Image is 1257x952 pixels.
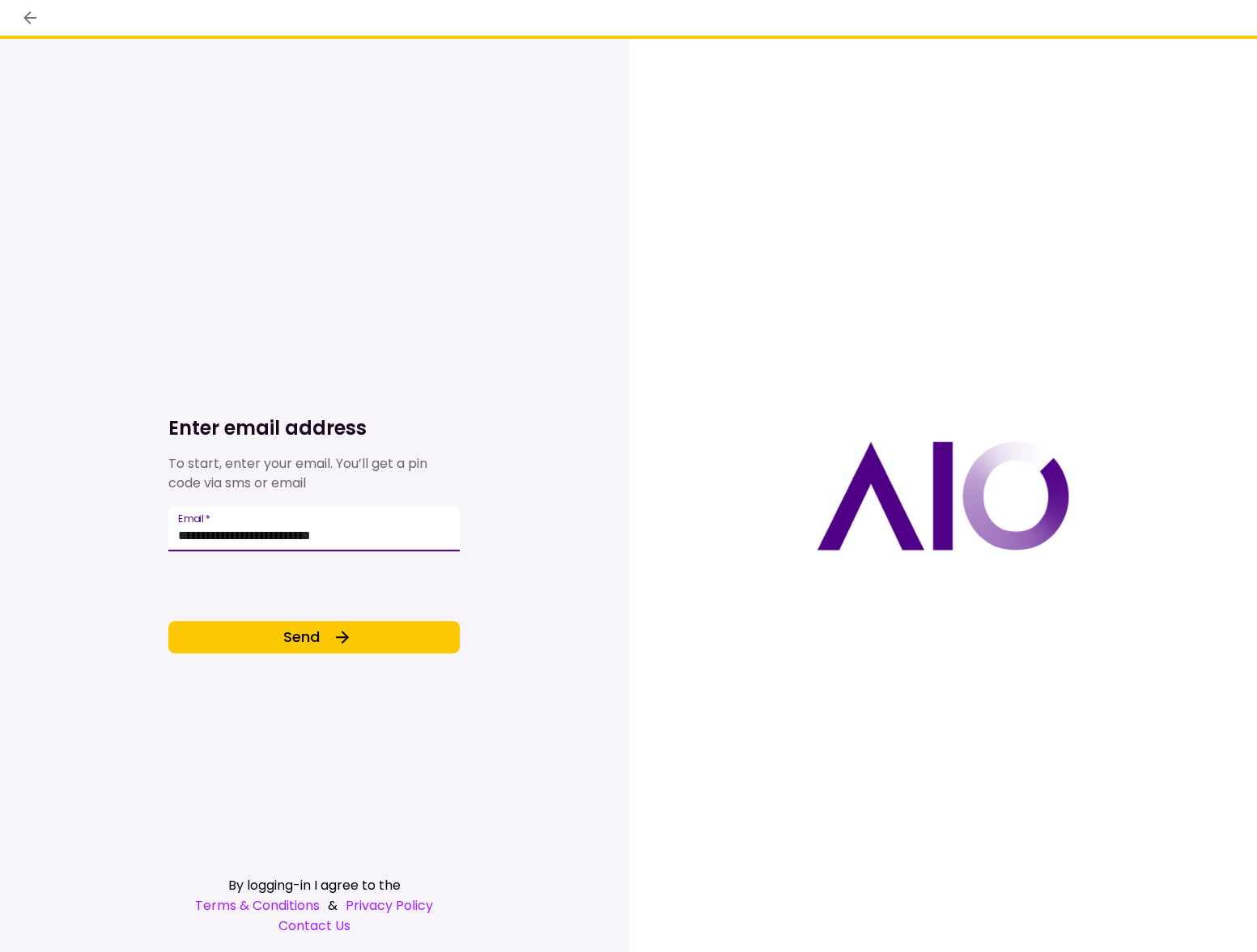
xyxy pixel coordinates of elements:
button: Send [168,621,460,653]
div: & [168,895,460,916]
h1: Enter email address [168,415,460,441]
label: Email [178,512,210,525]
button: back [16,4,44,32]
a: Terms & Conditions [195,895,320,916]
span: Send [283,626,320,648]
div: By logging-in I agree to the [168,875,460,895]
a: Privacy Policy [346,895,433,916]
div: To start, enter your email. You’ll get a pin code via sms or email [168,454,460,493]
a: Contact Us [168,916,460,936]
img: AIO logo [817,441,1069,550]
